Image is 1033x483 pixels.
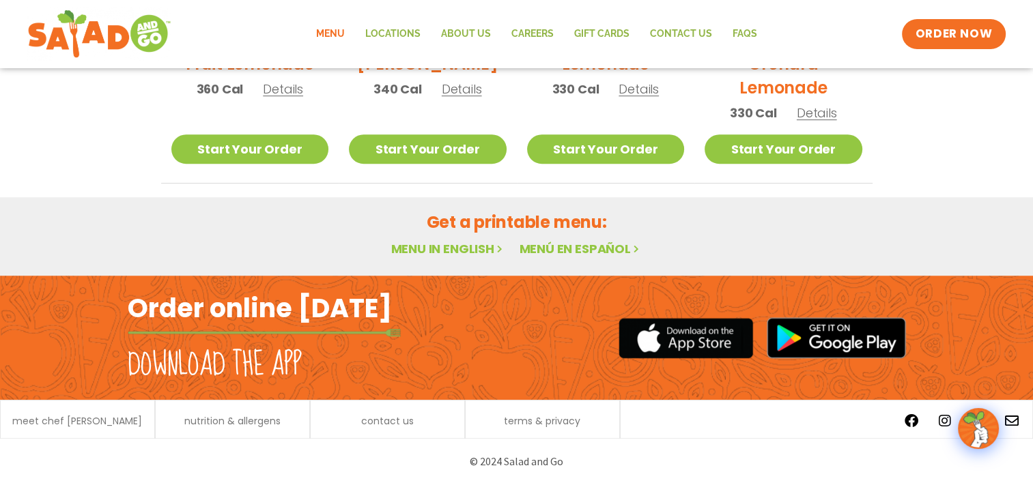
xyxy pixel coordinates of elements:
span: Details [442,80,482,98]
p: © 2024 Salad and Go [135,452,899,471]
span: Details [797,104,837,121]
h2: Get a printable menu: [161,210,873,234]
a: About Us [431,18,501,50]
span: 340 Cal [373,80,422,98]
a: Careers [501,18,564,50]
a: GIFT CARDS [564,18,640,50]
a: FAQs [722,18,767,50]
nav: Menu [306,18,767,50]
span: 330 Cal [730,104,777,122]
span: 360 Cal [197,80,244,98]
img: google_play [767,317,906,358]
a: Locations [355,18,431,50]
a: Start Your Order [527,134,685,164]
a: ORDER NOW [902,19,1006,49]
img: wpChatIcon [959,409,997,448]
a: meet chef [PERSON_NAME] [12,416,142,426]
a: Menú en español [519,240,642,257]
img: new-SAG-logo-768×292 [27,7,171,61]
span: ORDER NOW [916,26,992,42]
a: Start Your Order [171,134,329,164]
h2: Order online [DATE] [128,291,392,325]
a: terms & privacy [504,416,580,426]
span: Details [619,80,659,98]
a: nutrition & allergens [184,416,281,426]
a: Start Your Order [705,134,862,164]
a: Menu in English [391,240,505,257]
span: Details [263,80,303,98]
a: Start Your Order [349,134,507,164]
span: 330 Cal [552,80,599,98]
a: Menu [306,18,355,50]
img: fork [128,329,401,336]
h2: Download the app [128,346,302,384]
a: contact us [361,416,414,426]
img: appstore [619,316,753,360]
a: Contact Us [640,18,722,50]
